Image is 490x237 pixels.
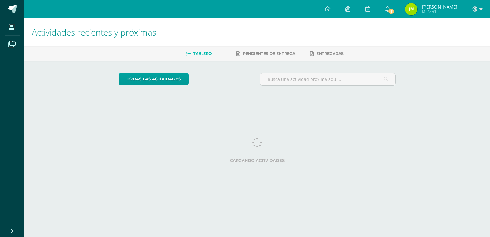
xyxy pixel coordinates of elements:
[32,26,156,38] span: Actividades recientes y próximas
[119,158,396,163] label: Cargando actividades
[193,51,212,56] span: Tablero
[422,4,457,10] span: [PERSON_NAME]
[310,49,344,59] a: Entregadas
[316,51,344,56] span: Entregadas
[405,3,417,15] img: e17c780859560e03a685d155f00b5233.png
[260,73,396,85] input: Busca una actividad próxima aquí...
[236,49,295,59] a: Pendientes de entrega
[186,49,212,59] a: Tablero
[119,73,189,85] a: todas las Actividades
[422,9,457,14] span: Mi Perfil
[243,51,295,56] span: Pendientes de entrega
[388,8,394,15] span: 13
